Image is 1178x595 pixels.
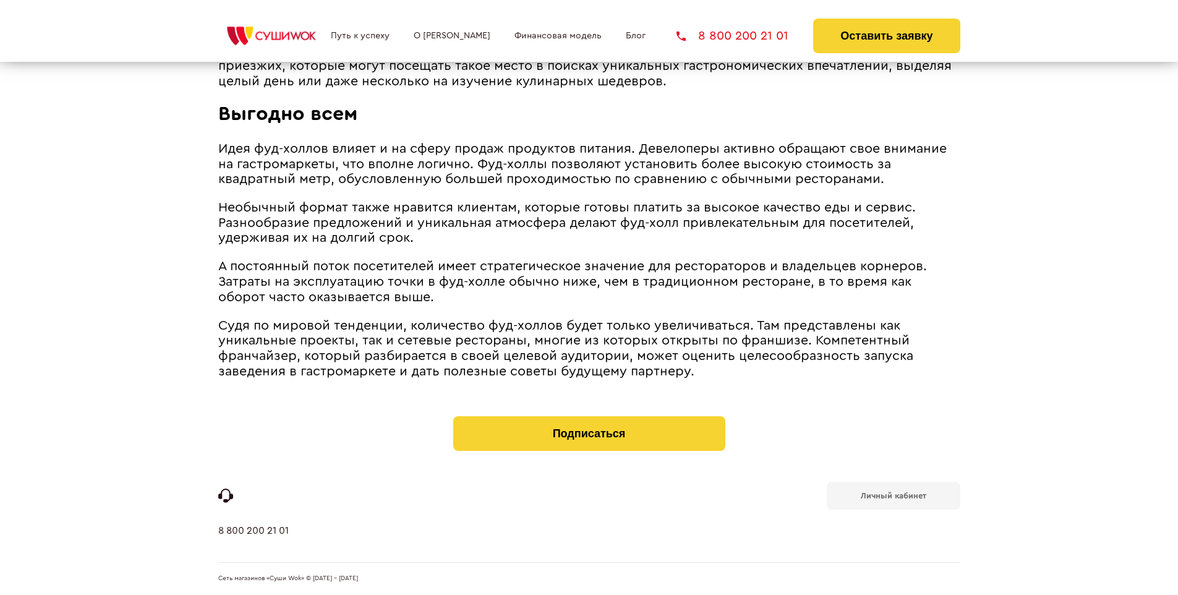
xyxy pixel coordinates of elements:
[861,492,926,500] b: Личный кабинет
[218,575,358,583] span: Сеть магазинов «Суши Wok» © [DATE] - [DATE]
[626,31,646,41] a: Блог
[453,416,725,451] button: Подписаться
[218,319,913,378] span: Судя по мировой тенденции, количество фуд-холлов будет только увеличиваться. Там представлены как...
[698,30,788,42] span: 8 800 200 21 01
[218,525,289,562] a: 8 800 200 21 01
[331,31,390,41] a: Путь к успеху
[827,482,960,510] a: Личный кабинет
[514,31,602,41] a: Финансовая модель
[218,44,952,87] span: Однако и сам фуд-холл может стать магнитом и сделать определенный район интереснее для местных и ...
[218,201,916,244] span: Необычный формат также нравится клиентам, которые готовы платить за высокое качество еды и сервис...
[218,104,357,124] span: Выгодно всем
[218,260,927,303] span: А постоянный поток посетителей имеет стратегическое значение для рестораторов и владельцев корнер...
[676,30,788,42] a: 8 800 200 21 01
[813,19,960,53] button: Оставить заявку
[414,31,490,41] a: О [PERSON_NAME]
[218,142,947,186] span: Идея фуд-холлов влияет и на сферу продаж продуктов питания. Девелоперы активно обращают свое вним...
